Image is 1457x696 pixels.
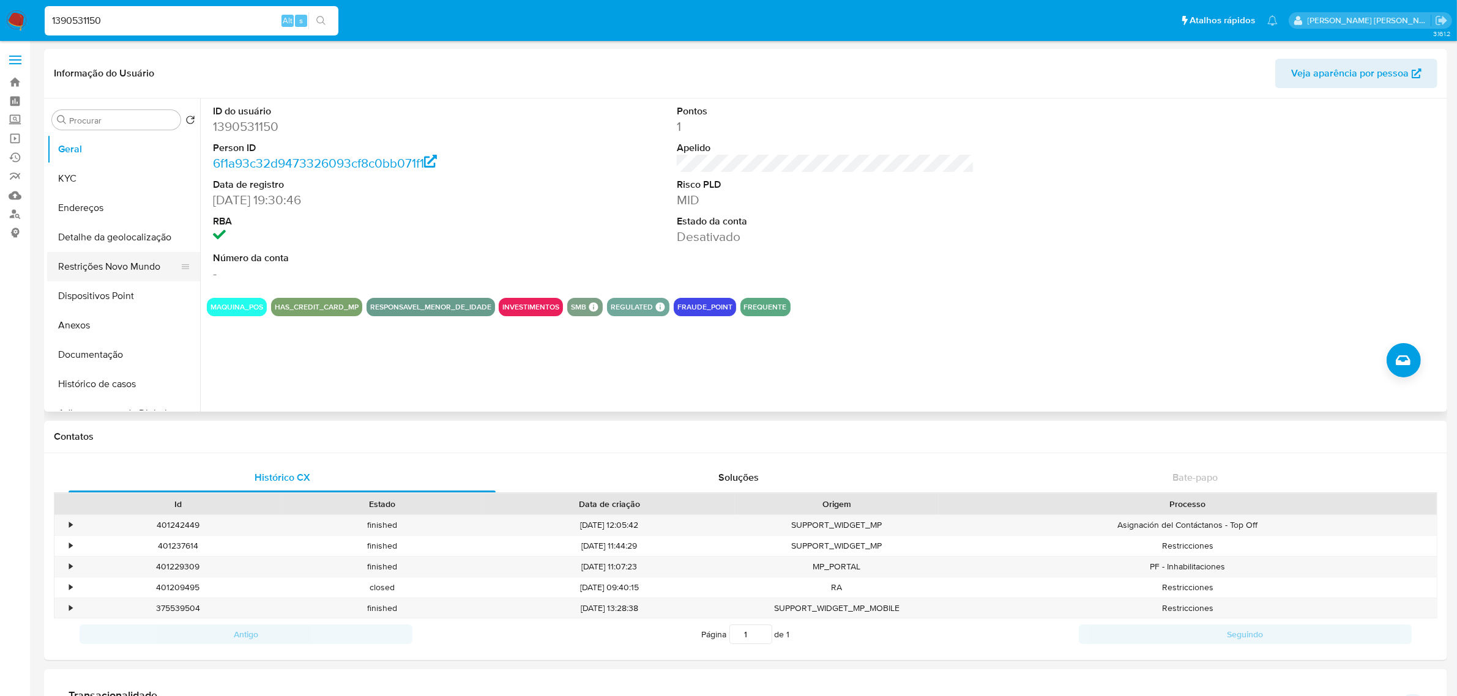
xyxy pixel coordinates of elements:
span: Veja aparência por pessoa [1291,59,1409,88]
button: Dispositivos Point [47,281,200,311]
dd: [DATE] 19:30:46 [213,191,510,209]
span: Bate-papo [1172,470,1218,484]
div: RA [735,577,939,598]
div: Processo [947,498,1428,510]
span: Alt [283,15,293,26]
button: KYC [47,164,200,193]
div: • [69,540,72,552]
input: Pesquise usuários ou casos... [45,13,338,29]
div: Estado [288,498,475,510]
h1: Contatos [54,431,1437,443]
div: 401237614 [76,536,280,556]
button: Detalhe da geolocalização [47,223,200,252]
div: 401209495 [76,577,280,598]
button: Documentação [47,340,200,369]
p: emerson.gomes@mercadopago.com.br [1308,15,1431,26]
div: Origem [743,498,930,510]
a: Sair [1435,14,1448,27]
div: 375539504 [76,598,280,618]
div: • [69,602,72,614]
dt: Número da conta [213,251,510,265]
div: finished [280,557,483,577]
div: • [69,582,72,593]
button: Veja aparência por pessoa [1275,59,1437,88]
button: Histórico de casos [47,369,200,399]
div: Data de criação [493,498,726,510]
a: 6f1a93c32d9473326093cf8c0bb071f1 [213,154,437,172]
span: Atalhos rápidos [1190,14,1255,27]
div: closed [280,577,483,598]
span: Página de [702,624,790,644]
span: Histórico CX [255,470,310,484]
dd: 1 [677,118,974,135]
span: 1 [787,628,790,640]
div: • [69,519,72,531]
div: [DATE] 11:07:23 [484,557,735,577]
div: finished [280,515,483,535]
div: SUPPORT_WIDGET_MP_MOBILE [735,598,939,618]
div: Id [84,498,271,510]
h1: Informação do Usuário [54,67,154,80]
button: Geral [47,135,200,164]
div: [DATE] 09:40:15 [484,577,735,598]
button: Procurar [57,115,67,125]
dd: Desativado [677,228,974,245]
dt: RBA [213,215,510,228]
button: Restrições Novo Mundo [47,252,190,281]
button: search-icon [308,12,334,29]
input: Procurar [69,115,176,126]
div: [DATE] 12:05:42 [484,515,735,535]
div: Asignación del Contáctanos - Top Off [939,515,1437,535]
button: Seguindo [1079,624,1412,644]
div: SUPPORT_WIDGET_MP [735,536,939,556]
div: MP_PORTAL [735,557,939,577]
dt: Estado da conta [677,215,974,228]
dt: Person ID [213,141,510,155]
button: Endereços [47,193,200,223]
div: Restricciones [939,536,1437,556]
div: [DATE] 11:44:29 [484,536,735,556]
button: Retornar ao pedido padrão [185,115,195,128]
div: • [69,561,72,572]
dd: - [213,265,510,282]
div: 401242449 [76,515,280,535]
button: Adiantamentos de Dinheiro [47,399,200,428]
button: Anexos [47,311,200,340]
div: 401229309 [76,557,280,577]
dd: MID [677,191,974,209]
dt: ID do usuário [213,105,510,118]
span: s [299,15,303,26]
dt: Data de registro [213,178,510,191]
div: Restricciones [939,598,1437,618]
div: Restricciones [939,577,1437,598]
div: PF - Inhabilitaciones [939,557,1437,577]
dt: Apelido [677,141,974,155]
a: Notificações [1267,15,1278,26]
span: Soluções [718,470,759,484]
div: [DATE] 13:28:38 [484,598,735,618]
div: finished [280,536,483,556]
div: SUPPORT_WIDGET_MP [735,515,939,535]
dd: 1390531150 [213,118,510,135]
dt: Risco PLD [677,178,974,191]
dt: Pontos [677,105,974,118]
button: Antigo [80,624,412,644]
div: finished [280,598,483,618]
